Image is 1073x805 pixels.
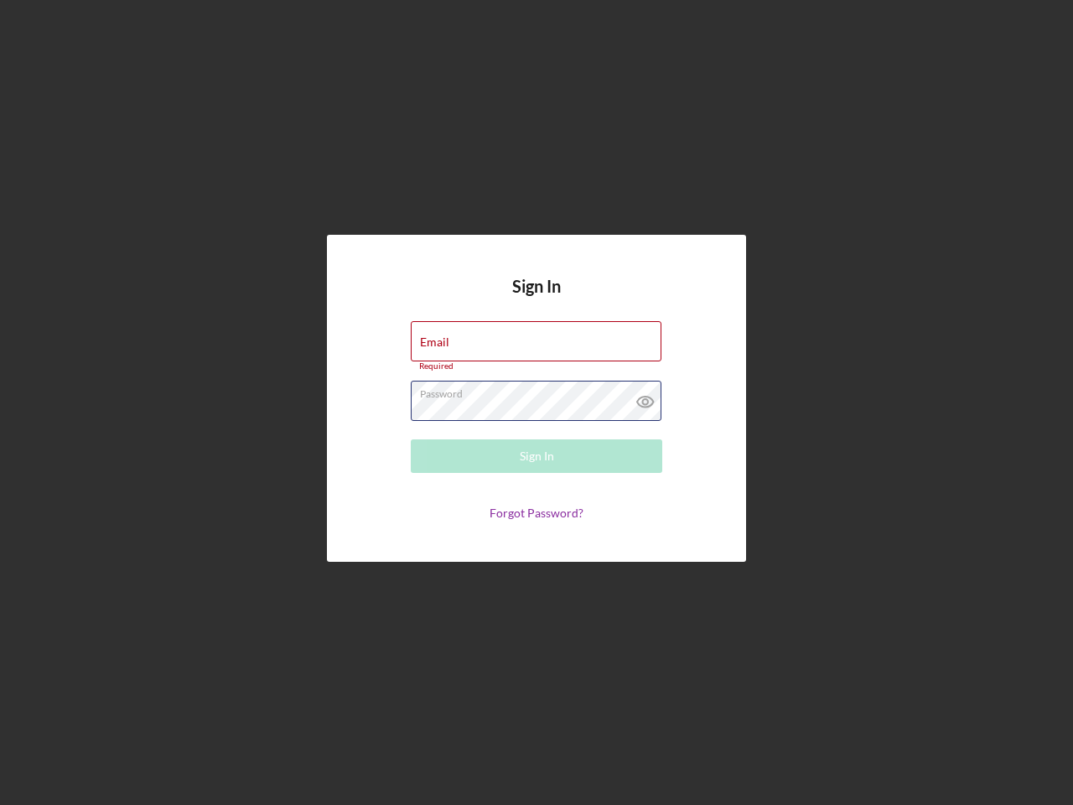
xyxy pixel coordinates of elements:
a: Forgot Password? [490,506,583,520]
div: Required [411,361,662,371]
h4: Sign In [512,277,561,321]
button: Sign In [411,439,662,473]
label: Email [420,335,449,349]
div: Sign In [520,439,554,473]
label: Password [420,382,661,400]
